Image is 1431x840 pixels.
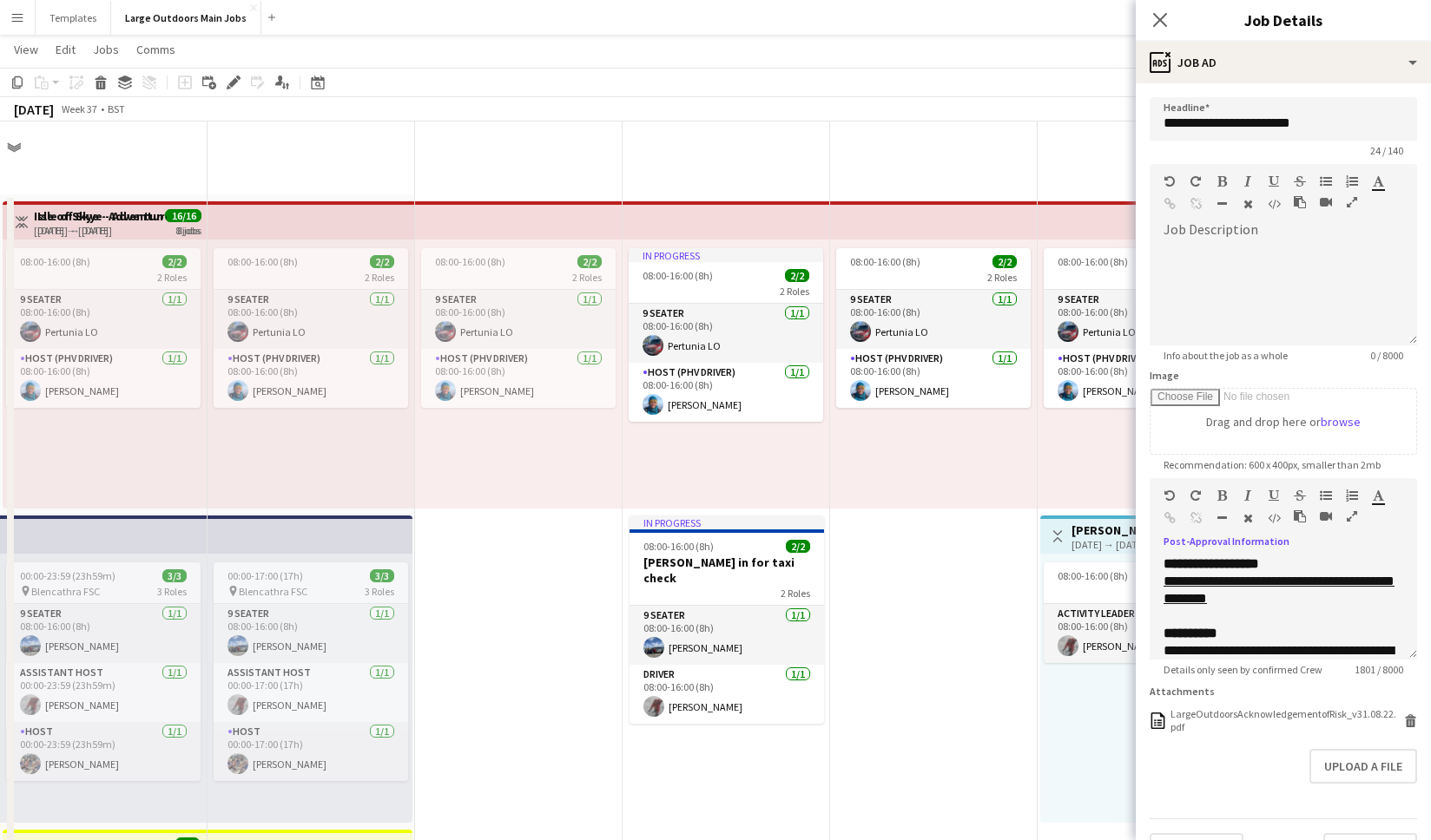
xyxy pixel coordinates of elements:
[1242,197,1254,211] button: Clear Formatting
[6,290,201,349] app-card-role: 9 Seater1/108:00-16:00 (8h)Pertunia LO
[1044,562,1238,663] app-job-card: 08:00-16:00 (8h)1/11 RoleActivity Leader (Walk)1/108:00-16:00 (8h)[PERSON_NAME]
[136,42,175,57] span: Comms
[1346,174,1358,188] button: Ordered List
[629,248,823,422] app-job-card: In progress08:00-16:00 (8h)2/22 Roles9 Seater1/108:00-16:00 (8h)Pertunia LOHost (PHV Driver)1/108...
[1268,489,1280,502] button: Underline
[1242,489,1254,502] button: Italic
[6,604,201,663] app-card-role: 9 Seater1/108:00-16:00 (8h)[PERSON_NAME]
[421,248,616,408] app-job-card: 08:00-16:00 (8h)2/22 Roles9 Seater1/108:00-16:00 (8h)Pertunia LOHost (PHV Driver)1/108:00-16:00 (...
[1136,9,1431,31] h3: Job Details
[1268,174,1280,188] button: Underline
[850,255,920,268] span: 08:00-16:00 (8h)
[228,569,303,582] span: 00:00-17:00 (17h)
[1072,522,1201,538] h3: [PERSON_NAME] Weekend Off
[643,540,714,553] span: 08:00-16:00 (8h)
[836,290,1031,349] app-card-role: 9 Seater1/108:00-16:00 (8h)Pertunia LO
[1309,749,1417,784] button: Upload a file
[630,555,824,586] h3: [PERSON_NAME] in for taxi check
[6,349,201,408] app-card-role: Host (PHV Driver)1/108:00-16:00 (8h)[PERSON_NAME]
[1150,458,1395,471] span: Recommendation: 600 x 400px, smaller than 2mb
[1242,174,1254,188] button: Italic
[36,1,111,35] button: Templates
[167,209,201,222] span: 16/16
[1171,707,1400,733] div: LargeOutdoorsAcknowledgementofRisk_v31.08.22.pdf
[1356,144,1417,157] span: 24 / 140
[365,271,394,284] span: 2 Roles
[6,248,201,408] app-job-card: 08:00-16:00 (8h)2/22 Roles9 Seater1/108:00-16:00 (8h)Pertunia LOHost (PHV Driver)1/108:00-16:00 (...
[228,255,298,268] span: 08:00-16:00 (8h)
[14,101,54,118] div: [DATE]
[836,349,1031,408] app-card-role: Host (PHV Driver)1/108:00-16:00 (8h)[PERSON_NAME]
[1072,538,1201,551] div: [DATE] → [DATE]
[370,255,394,268] span: 2/2
[57,102,101,115] span: Week 37
[86,38,126,61] a: Jobs
[129,38,182,61] a: Comms
[1294,489,1306,502] button: Strikethrough
[1190,174,1202,188] button: Redo
[214,722,408,781] app-card-role: Host1/100:00-17:00 (17h)[PERSON_NAME]
[1294,174,1306,188] button: Strikethrough
[1346,195,1358,209] button: Fullscreen
[20,569,115,582] span: 00:00-23:59 (23h59m)
[49,38,82,61] a: Edit
[987,271,1017,284] span: 2 Roles
[1216,174,1228,188] button: Bold
[1150,349,1302,362] span: Info about the job as a whole
[162,569,187,582] span: 3/3
[1341,663,1417,676] span: 1801 / 8000
[1044,290,1238,349] app-card-role: 9 Seater1/108:00-16:00 (8h)Pertunia LO
[1372,489,1384,502] button: Text Color
[6,663,201,722] app-card-role: Assistant Host1/100:00-23:59 (23h59m)[PERSON_NAME]
[572,271,602,284] span: 2 Roles
[630,665,824,724] app-card-role: Driver1/108:00-16:00 (8h)[PERSON_NAME]
[630,515,824,724] app-job-card: In progress08:00-16:00 (8h)2/2[PERSON_NAME] in for taxi check2 Roles9 Seater1/108:00-16:00 (8h)[P...
[93,42,119,57] span: Jobs
[1164,174,1176,188] button: Undo
[1150,663,1336,676] span: Details only seen by confirmed Crew
[214,349,408,408] app-card-role: Host (PHV Driver)1/108:00-16:00 (8h)[PERSON_NAME]
[108,102,125,115] div: BST
[1216,197,1228,211] button: Horizontal Line
[1294,195,1306,209] button: Paste as plain text
[435,255,505,268] span: 08:00-16:00 (8h)
[56,42,76,57] span: Edit
[629,304,823,363] app-card-role: 9 Seater1/108:00-16:00 (8h)Pertunia LO
[31,585,100,598] span: Blencathra FSC
[1242,511,1254,525] button: Clear Formatting
[1320,195,1332,209] button: Insert video
[1268,511,1280,525] button: HTML Code
[992,255,1017,268] span: 2/2
[1190,489,1202,502] button: Redo
[1216,489,1228,502] button: Bold
[836,248,1031,408] app-job-card: 08:00-16:00 (8h)2/22 Roles9 Seater1/108:00-16:00 (8h)Pertunia LOHost (PHV Driver)1/108:00-16:00 (...
[214,248,408,408] app-job-card: 08:00-16:00 (8h)2/22 Roles9 Seater1/108:00-16:00 (8h)Pertunia LOHost (PHV Driver)1/108:00-16:00 (...
[177,222,201,237] div: 8 jobs
[1216,511,1228,525] button: Horizontal Line
[1372,174,1384,188] button: Text Color
[780,285,809,298] span: 2 Roles
[1320,489,1332,502] button: Unordered List
[157,585,187,598] span: 3 Roles
[1294,509,1306,523] button: Paste as plain text
[1136,42,1431,83] div: Job Ad
[1320,509,1332,523] button: Insert video
[1044,248,1238,408] div: 08:00-16:00 (8h)2/22 Roles9 Seater1/108:00-16:00 (8h)Pertunia LOHost (PHV Driver)1/108:00-16:00 (...
[7,38,45,61] a: View
[6,722,201,781] app-card-role: Host1/100:00-23:59 (23h59m)[PERSON_NAME]
[37,208,167,224] h3: Isle of Skye - Adventure & Explore
[20,255,90,268] span: 08:00-16:00 (8h)
[1150,685,1215,698] label: Attachments
[629,363,823,422] app-card-role: Host (PHV Driver)1/108:00-16:00 (8h)[PERSON_NAME]
[577,255,602,268] span: 2/2
[421,349,616,408] app-card-role: Host (PHV Driver)1/108:00-16:00 (8h)[PERSON_NAME]
[1058,255,1128,268] span: 08:00-16:00 (8h)
[630,606,824,665] app-card-role: 9 Seater1/108:00-16:00 (8h)[PERSON_NAME]
[1346,489,1358,502] button: Ordered List
[1268,197,1280,211] button: HTML Code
